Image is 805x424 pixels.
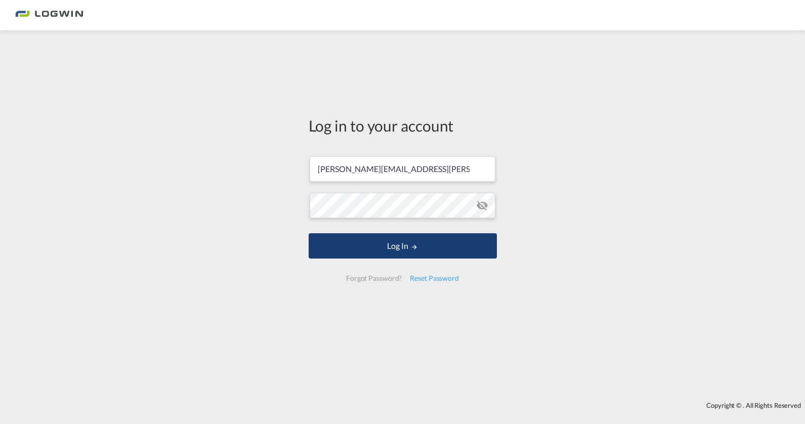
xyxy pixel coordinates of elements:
img: bc73a0e0d8c111efacd525e4c8ad7d32.png [15,4,83,27]
div: Reset Password [406,269,463,287]
md-icon: icon-eye-off [476,199,488,211]
input: Enter email/phone number [310,156,495,182]
div: Forgot Password? [342,269,406,287]
div: Log in to your account [309,115,497,136]
button: LOGIN [309,233,497,259]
